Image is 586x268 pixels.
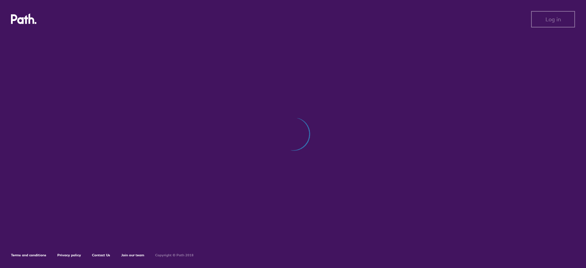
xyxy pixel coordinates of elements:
[155,253,194,257] h6: Copyright © Path 2018
[545,16,561,22] span: Log in
[92,253,110,257] a: Contact Us
[11,253,46,257] a: Terms and conditions
[531,11,575,27] button: Log in
[121,253,144,257] a: Join our team
[57,253,81,257] a: Privacy policy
